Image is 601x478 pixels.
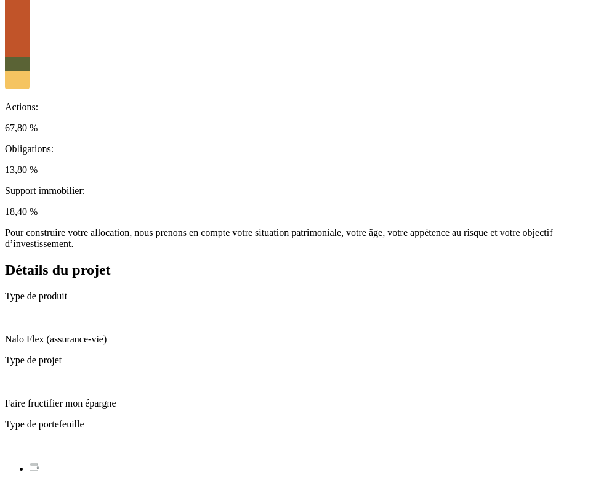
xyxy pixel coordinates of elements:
[5,419,596,430] p: Type de portefeuille
[5,398,596,409] p: Faire fructifier mon épargne
[5,262,596,278] h2: Détails du projet
[5,102,596,113] p: Actions :
[5,334,596,345] p: Nalo Flex (assurance-vie)
[5,291,596,302] p: Type de produit
[5,206,596,217] p: 18,40 %
[5,144,596,155] p: Obligations :
[5,355,596,366] p: Type de projet
[5,164,596,176] p: 13,80 %
[5,227,596,249] p: Pour construire votre allocation, nous prenons en compte votre situation patrimoniale, votre âge,...
[5,123,596,134] p: 67,80 %
[5,185,596,196] p: Support immobilier :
